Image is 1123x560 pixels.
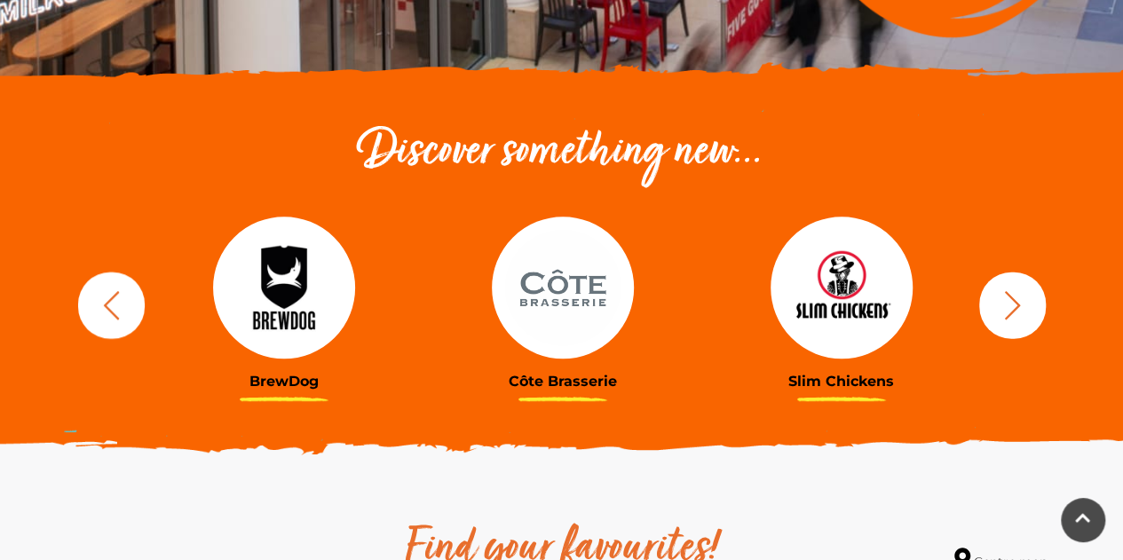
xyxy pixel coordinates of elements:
a: BrewDog [158,217,410,390]
h3: BrewDog [158,373,410,390]
a: Côte Brasserie [437,217,689,390]
h2: Discover something new... [69,124,1055,181]
h3: Slim Chickens [716,373,968,390]
h3: Côte Brasserie [437,373,689,390]
a: Slim Chickens [716,217,968,390]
